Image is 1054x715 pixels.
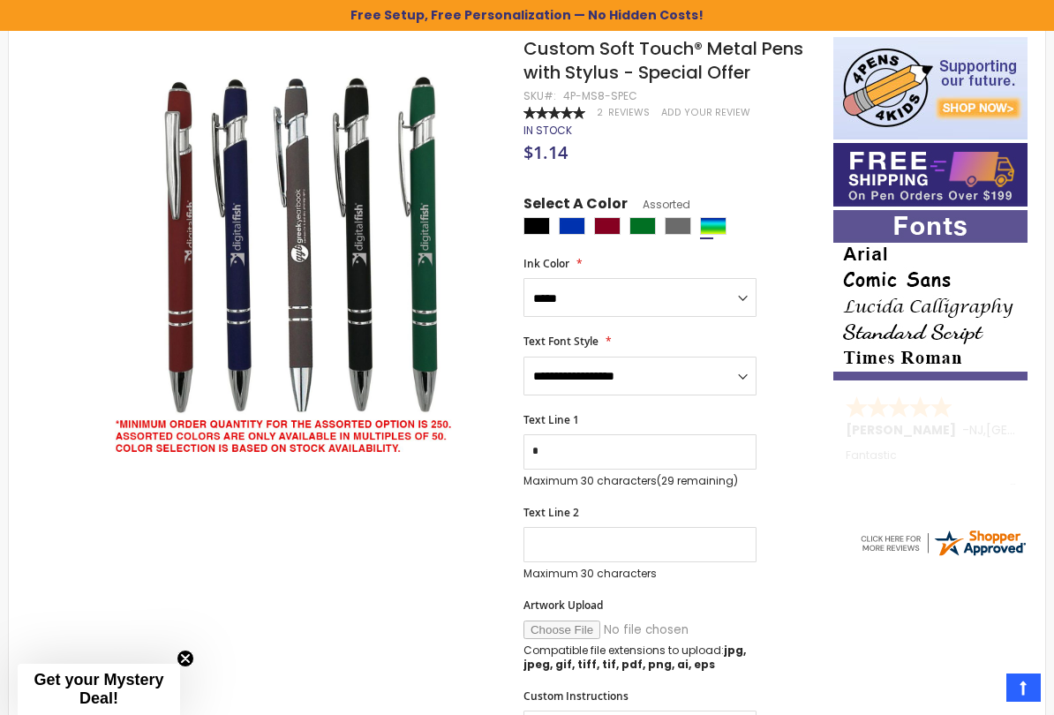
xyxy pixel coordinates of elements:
[523,598,603,613] span: Artwork Upload
[523,124,572,138] div: Availability
[833,143,1028,207] img: Free shipping on orders over $199
[700,217,727,235] div: Assorted
[846,421,962,439] span: [PERSON_NAME]
[846,449,1015,487] div: Fantastic
[608,106,650,119] span: Reviews
[523,412,579,427] span: Text Line 1
[858,527,1028,559] img: 4pens.com widget logo
[18,664,180,715] div: Get your Mystery Deal!Close teaser
[563,89,637,103] div: 4P-MS8-SPEC
[523,643,757,672] p: Compatible file extensions to upload:
[969,421,983,439] span: NJ
[594,217,621,235] div: Burgundy
[597,106,652,119] a: 2 Reviews
[523,107,585,119] div: 100%
[858,547,1028,562] a: 4pens.com certificate URL
[657,473,738,488] span: (29 remaining)
[523,505,579,520] span: Text Line 2
[523,123,572,138] span: In stock
[559,217,585,235] div: Blue
[629,217,656,235] div: Green
[523,567,757,581] p: Maximum 30 characters
[523,256,569,271] span: Ink Color
[523,140,568,164] span: $1.14
[1006,674,1041,702] a: Top
[628,197,690,212] span: Assorted
[523,217,550,235] div: Black
[523,474,757,488] p: Maximum 30 characters
[833,210,1028,380] img: font-personalization-examples
[34,671,163,707] span: Get your Mystery Deal!
[597,106,603,119] span: 2
[833,37,1028,139] img: 4pens 4 kids
[99,62,500,463] img: assorted-disclaimer-custom-soft-touch-metal-pens-with-stylus.jpg
[523,643,746,672] strong: jpg, jpeg, gif, tiff, tif, pdf, png, ai, eps
[523,194,628,218] span: Select A Color
[523,689,629,704] span: Custom Instructions
[523,36,803,85] span: Custom Soft Touch® Metal Pens with Stylus - Special Offer
[177,650,194,667] button: Close teaser
[523,334,599,349] span: Text Font Style
[523,88,556,103] strong: SKU
[661,106,750,119] a: Add Your Review
[665,217,691,235] div: Grey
